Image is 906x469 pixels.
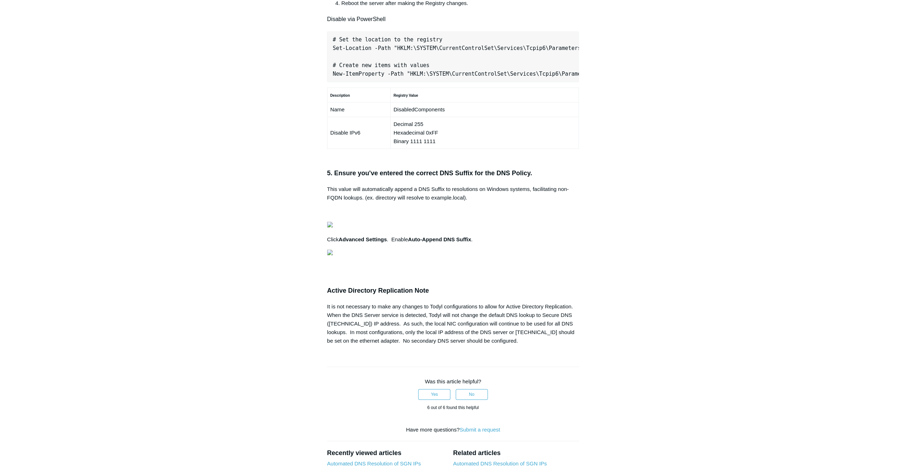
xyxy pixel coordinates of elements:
[394,94,418,97] strong: Registry Value
[327,286,579,296] h3: Active Directory Replication Note
[327,185,579,202] p: This value will automatically append a DNS Suffix to resolutions on Windows systems, facilitating...
[390,102,579,117] td: DisabledComponents
[456,389,488,400] button: This article was not helpful
[408,236,471,242] strong: Auto-Append DNS Suffix
[327,235,579,244] p: Click . Enable .
[327,302,579,345] div: It is not necessary to make any changes to Todyl configurations to allow for Active Directory Rep...
[327,168,579,178] h3: 5. Ensure you've entered the correct DNS Suffix for the DNS Policy.
[390,117,579,149] td: Decimal 255 Hexadecimal 0xFF Binary 1111 1111
[327,117,390,149] td: Disable IPv6
[425,378,481,384] span: Was this article helpful?
[327,249,333,255] img: 27414169404179
[418,389,450,400] button: This article was helpful
[427,405,479,410] span: 6 out of 6 found this helpful
[327,102,390,117] td: Name
[327,460,421,467] a: Automated DNS Resolution of SGN IPs
[453,460,547,467] a: Automated DNS Resolution of SGN IPs
[327,31,579,82] pre: # Set the location to the registry Set-Location -Path "HKLM:\SYSTEM\CurrentControlSet\Services\Tc...
[330,94,350,97] strong: Description
[327,15,579,24] h4: Disable via PowerShell
[327,448,446,458] h2: Recently viewed articles
[453,448,579,458] h2: Related articles
[327,222,333,227] img: 27414207119379
[339,236,387,242] strong: Advanced Settings
[327,426,579,434] div: Have more questions?
[460,427,500,433] a: Submit a request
